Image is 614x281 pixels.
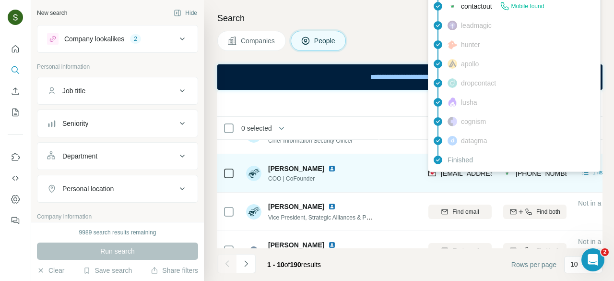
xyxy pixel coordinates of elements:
[83,266,132,275] button: Save search
[62,86,85,96] div: Job title
[448,21,457,30] img: provider leadmagic logo
[268,213,395,221] span: Vice President, Strategic Alliances & Partnerships
[151,266,198,275] button: Share filters
[241,36,276,46] span: Companies
[267,261,284,269] span: 1 - 10
[428,243,492,257] button: Find email
[130,35,141,43] div: 2
[37,112,198,135] button: Seniority
[37,9,67,17] div: New search
[62,151,97,161] div: Department
[246,204,261,220] img: Avatar
[37,177,198,200] button: Personal location
[290,261,301,269] span: 190
[8,40,23,58] button: Quick start
[601,248,609,256] span: 2
[511,260,556,269] span: Rows per page
[461,21,492,30] span: leadmagic
[8,10,23,25] img: Avatar
[167,6,204,20] button: Hide
[37,266,64,275] button: Clear
[267,261,321,269] span: results
[536,208,560,216] span: Find both
[328,165,336,172] img: LinkedIn logo
[448,136,457,146] img: provider datagma logo
[578,238,611,245] span: Not in a list
[37,27,198,50] button: Company lookalikes2
[37,62,198,71] p: Personal information
[461,136,487,146] span: datagma
[79,228,156,237] div: 9989 search results remaining
[268,202,324,211] span: [PERSON_NAME]
[448,78,457,88] img: provider dropcontact logo
[217,64,602,90] iframe: Banner
[592,168,604,177] span: 1 list
[503,169,511,178] img: provider contactout logo
[448,40,457,49] img: provider hunter logo
[328,203,336,210] img: LinkedIn logo
[8,212,23,229] button: Feedback
[62,119,88,128] div: Seniority
[461,59,479,69] span: apollo
[503,243,567,257] button: Find both
[461,117,486,126] span: cognism
[8,83,23,100] button: Enrich CSV
[461,78,496,88] span: dropcontact
[37,79,198,102] button: Job title
[268,174,340,183] span: COO | CoFounder
[448,117,457,126] img: provider cognism logo
[8,61,23,79] button: Search
[503,205,567,219] button: Find both
[284,261,290,269] span: of
[236,254,256,273] button: Navigate to next page
[217,12,602,25] h4: Search
[62,184,114,194] div: Personal location
[452,208,479,216] span: Find email
[37,145,198,168] button: Department
[328,241,336,249] img: LinkedIn logo
[8,104,23,121] button: My lists
[448,155,473,165] span: Finished
[64,34,124,44] div: Company lookalikes
[268,240,324,250] span: [PERSON_NAME]
[8,191,23,208] button: Dashboard
[516,170,576,177] span: [PHONE_NUMBER]
[268,137,353,144] span: Chief Information Security Officer
[241,123,272,133] span: 0 selected
[536,246,560,255] span: Find both
[314,36,336,46] span: People
[461,1,492,11] span: contactout
[428,169,436,178] img: provider findymail logo
[461,98,477,107] span: lusha
[461,40,480,49] span: hunter
[8,148,23,166] button: Use Surfe on LinkedIn
[246,166,261,181] img: Avatar
[8,170,23,187] button: Use Surfe API
[441,170,555,177] span: [EMAIL_ADDRESS][DOMAIN_NAME]
[448,59,457,69] img: provider apollo logo
[268,164,324,173] span: [PERSON_NAME]
[448,4,457,9] img: provider contactout logo
[428,205,492,219] button: Find email
[246,243,261,258] img: Avatar
[37,212,198,221] p: Company information
[448,98,457,107] img: provider lusha logo
[452,246,479,255] span: Find email
[578,199,611,207] span: Not in a list
[570,259,578,269] p: 10
[581,248,604,271] iframe: Intercom live chat
[511,2,544,11] span: Mobile found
